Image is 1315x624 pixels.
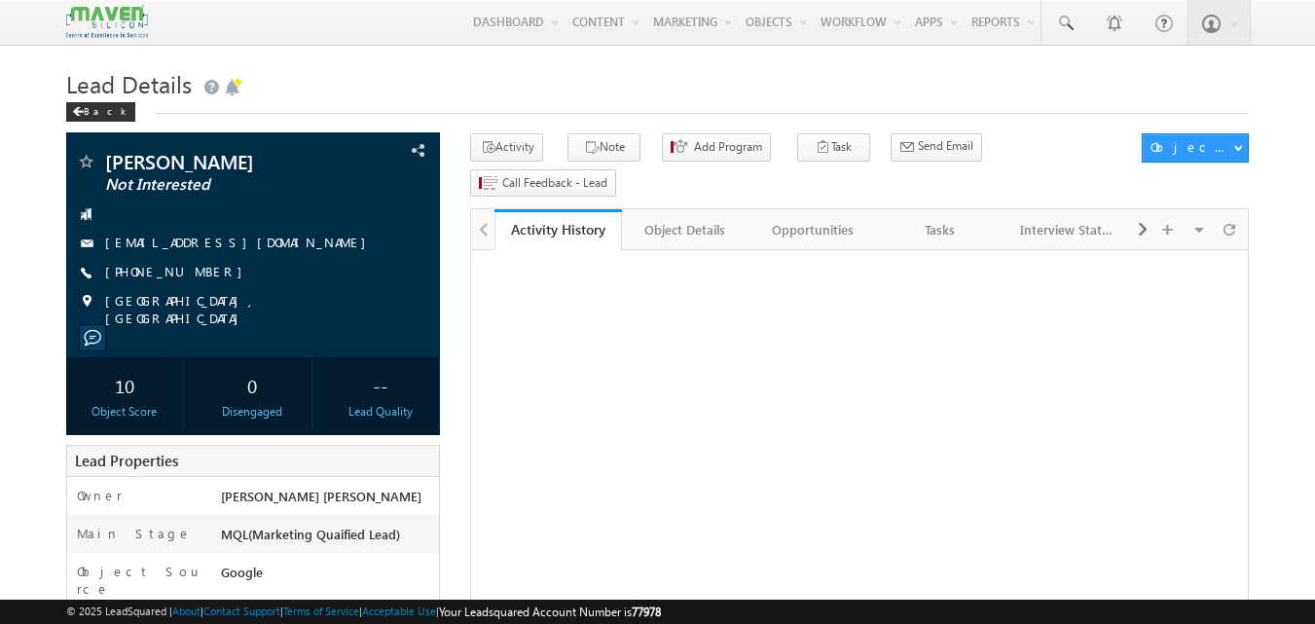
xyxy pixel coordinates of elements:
[221,488,421,504] span: [PERSON_NAME] [PERSON_NAME]
[71,403,179,421] div: Object Score
[362,605,436,617] a: Acceptable Use
[694,138,762,156] span: Add Program
[439,605,661,619] span: Your Leadsquared Account Number is
[66,603,661,621] span: © 2025 LeadSquared | | | | |
[105,175,336,195] span: Not Interested
[172,605,201,617] a: About
[105,292,407,327] span: [GEOGRAPHIC_DATA], [GEOGRAPHIC_DATA]
[75,451,178,470] span: Lead Properties
[567,133,640,162] button: Note
[216,525,440,552] div: MQL(Marketing Quaified Lead)
[893,218,987,241] div: Tasks
[216,563,440,590] div: Google
[66,68,192,99] span: Lead Details
[1020,218,1114,241] div: Interview Status
[71,367,179,403] div: 10
[66,5,148,39] img: Custom Logo
[199,403,307,421] div: Disengaged
[765,218,859,241] div: Opportunities
[66,102,135,122] div: Back
[77,563,202,598] label: Object Source
[918,137,973,155] span: Send Email
[502,174,607,192] span: Call Feedback - Lead
[662,133,771,162] button: Add Program
[509,220,607,239] div: Activity History
[749,209,877,250] a: Opportunities
[105,234,376,250] a: [EMAIL_ADDRESS][DOMAIN_NAME]
[66,101,145,118] a: Back
[470,169,616,198] button: Call Feedback - Lead
[638,218,732,241] div: Object Details
[77,525,192,542] label: Main Stage
[105,263,252,282] span: [PHONE_NUMBER]
[105,152,336,171] span: [PERSON_NAME]
[326,403,434,421] div: Lead Quality
[1005,209,1132,250] a: Interview Status
[77,487,123,504] label: Owner
[1142,133,1249,163] button: Object Actions
[1151,138,1233,156] div: Object Actions
[797,133,870,162] button: Task
[326,367,434,403] div: --
[891,133,982,162] button: Send Email
[283,605,359,617] a: Terms of Service
[877,209,1005,250] a: Tasks
[632,605,661,619] span: 77978
[199,367,307,403] div: 0
[494,209,622,250] a: Activity History
[203,605,280,617] a: Contact Support
[622,209,749,250] a: Object Details
[470,133,543,162] button: Activity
